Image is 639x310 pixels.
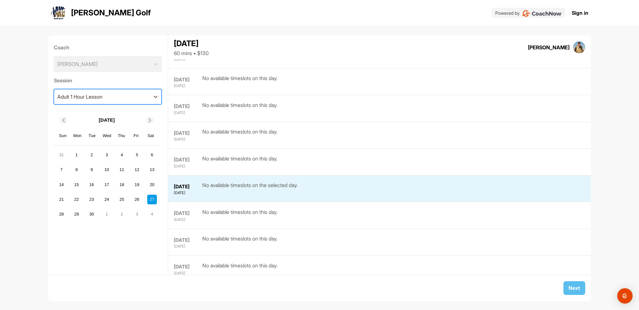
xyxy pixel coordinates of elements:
[132,209,142,219] div: Choose Friday, October 3rd, 2025
[117,209,127,219] div: Choose Thursday, October 2nd, 2025
[202,128,278,142] div: No available timeslots on this day.
[57,150,66,160] div: Choose Sunday, August 31st, 2025
[202,155,278,169] div: No available timeslots on this day.
[174,183,200,191] div: [DATE]
[72,195,81,204] div: Choose Monday, September 22nd, 2025
[174,110,200,116] div: [DATE]
[102,209,111,219] div: Choose Wednesday, October 1st, 2025
[132,180,142,189] div: Choose Friday, September 19th, 2025
[132,150,142,160] div: Choose Friday, September 5th, 2025
[87,209,96,219] div: Choose Tuesday, September 30th, 2025
[87,180,96,189] div: Choose Tuesday, September 16th, 2025
[147,165,157,175] div: Choose Saturday, September 13th, 2025
[174,137,200,142] div: [DATE]
[103,132,111,140] div: Wed
[174,190,200,196] div: [DATE]
[56,149,158,220] div: month 2025-09
[117,132,125,140] div: Thu
[174,263,200,271] div: [DATE]
[117,150,127,160] div: Choose Thursday, September 4th, 2025
[147,132,155,140] div: Sat
[174,164,200,169] div: [DATE]
[174,49,209,57] div: 60 mins • $130
[57,195,66,204] div: Choose Sunday, September 21st, 2025
[51,5,66,20] img: logo
[87,195,96,204] div: Choose Tuesday, September 23rd, 2025
[87,150,96,160] div: Choose Tuesday, September 2nd, 2025
[174,130,200,137] div: [DATE]
[99,117,115,124] p: [DATE]
[132,195,142,204] div: Choose Friday, September 26th, 2025
[495,10,520,16] p: Powered by
[174,210,200,217] div: [DATE]
[102,150,111,160] div: Choose Wednesday, September 3rd, 2025
[102,180,111,189] div: Choose Wednesday, September 17th, 2025
[102,195,111,204] div: Choose Wednesday, September 24th, 2025
[202,235,278,249] div: No available timeslots on this day.
[147,180,157,189] div: Choose Saturday, September 20th, 2025
[147,209,157,219] div: Choose Saturday, October 4th, 2025
[174,76,200,84] div: [DATE]
[572,9,588,17] a: Sign in
[573,41,585,53] img: square_d878ab059a2e71ed704595ecd2975d9d.jpg
[147,150,157,160] div: Choose Saturday, September 6th, 2025
[174,156,200,164] div: [DATE]
[72,180,81,189] div: Choose Monday, September 15th, 2025
[59,132,67,140] div: Sun
[54,77,162,84] label: Session
[174,244,200,249] div: [DATE]
[73,132,82,140] div: Mon
[72,209,81,219] div: Choose Monday, September 29th, 2025
[117,165,127,175] div: Choose Thursday, September 11th, 2025
[563,281,585,295] button: Next
[54,44,162,51] label: Coach
[132,165,142,175] div: Choose Friday, September 12th, 2025
[117,180,127,189] div: Choose Thursday, September 18th, 2025
[174,83,200,89] div: [DATE]
[202,208,278,223] div: No available timeslots on this day.
[72,165,81,175] div: Choose Monday, September 8th, 2025
[174,38,209,49] div: [DATE]
[174,57,200,62] div: [DATE]
[57,209,66,219] div: Choose Sunday, September 28th, 2025
[174,237,200,244] div: [DATE]
[528,44,570,51] div: [PERSON_NAME]
[102,165,111,175] div: Choose Wednesday, September 10th, 2025
[71,7,151,19] p: [PERSON_NAME] Golf
[57,180,66,189] div: Choose Sunday, September 14th, 2025
[174,103,200,110] div: [DATE]
[132,132,140,140] div: Fri
[57,93,102,101] div: Adult 1 Hour Lesson
[174,271,200,276] div: [DATE]
[72,150,81,160] div: Choose Monday, September 1st, 2025
[202,262,278,276] div: No available timeslots on this day.
[87,165,96,175] div: Choose Tuesday, September 9th, 2025
[117,195,127,204] div: Choose Thursday, September 25th, 2025
[147,195,157,204] div: Choose Saturday, September 27th, 2025
[202,101,278,116] div: No available timeslots on this day.
[522,10,562,17] img: CoachNow
[202,181,298,196] div: No available timeslots on the selected day.
[88,132,96,140] div: Tue
[617,288,633,304] div: Open Intercom Messenger
[174,217,200,223] div: [DATE]
[57,165,66,175] div: Choose Sunday, September 7th, 2025
[202,74,278,89] div: No available timeslots on this day.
